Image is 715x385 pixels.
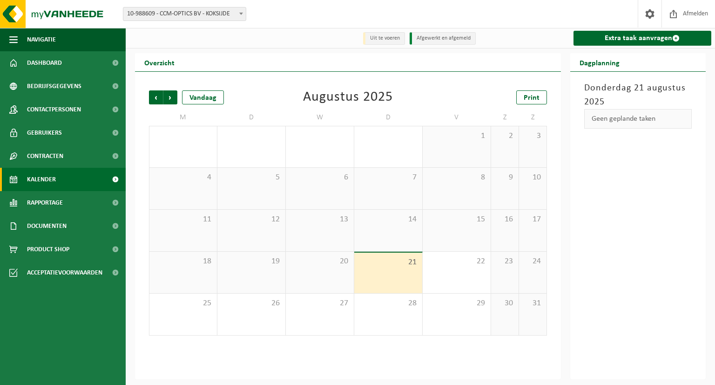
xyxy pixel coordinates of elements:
span: Navigatie [27,28,56,51]
span: 16 [496,214,514,225]
span: Product Shop [27,238,69,261]
span: Volgende [163,90,177,104]
span: 21 [359,257,418,268]
span: Vorige [149,90,163,104]
span: Dashboard [27,51,62,75]
span: Gebruikers [27,121,62,144]
div: Geen geplande taken [584,109,692,129]
span: 9 [496,172,514,183]
span: 20 [290,256,349,267]
span: 10-988609 - CCM-OPTICS BV - KOKSIJDE [123,7,246,21]
span: 25 [154,298,212,309]
span: Bedrijfsgegevens [27,75,81,98]
span: 14 [359,214,418,225]
span: Acceptatievoorwaarden [27,261,102,284]
li: Afgewerkt en afgemeld [410,32,476,45]
span: Contracten [27,144,63,168]
td: Z [491,109,519,126]
span: 18 [154,256,212,267]
span: Documenten [27,214,67,238]
span: 19 [222,256,281,267]
span: 23 [496,256,514,267]
div: Vandaag [182,90,224,104]
span: 24 [524,256,542,267]
span: 10 [524,172,542,183]
span: 28 [359,298,418,309]
li: Uit te voeren [363,32,405,45]
span: 13 [290,214,349,225]
span: 11 [154,214,212,225]
a: Print [516,90,547,104]
span: 1 [427,131,486,141]
h3: Donderdag 21 augustus 2025 [584,81,692,109]
span: 7 [359,172,418,183]
span: Print [524,94,540,102]
td: M [149,109,217,126]
span: 10-988609 - CCM-OPTICS BV - KOKSIJDE [123,7,246,21]
td: D [354,109,423,126]
span: Contactpersonen [27,98,81,121]
span: Kalender [27,168,56,191]
span: 12 [222,214,281,225]
a: Extra taak aanvragen [573,31,712,46]
td: V [423,109,491,126]
span: 8 [427,172,486,183]
span: 3 [524,131,542,141]
span: 4 [154,172,212,183]
span: 31 [524,298,542,309]
span: 30 [496,298,514,309]
span: 22 [427,256,486,267]
span: 26 [222,298,281,309]
td: Z [519,109,547,126]
span: 2 [496,131,514,141]
span: 5 [222,172,281,183]
span: 17 [524,214,542,225]
div: Augustus 2025 [303,90,393,104]
span: 27 [290,298,349,309]
span: 6 [290,172,349,183]
span: 15 [427,214,486,225]
span: Rapportage [27,191,63,214]
h2: Dagplanning [570,53,629,71]
td: W [286,109,354,126]
h2: Overzicht [135,53,184,71]
span: 29 [427,298,486,309]
td: D [217,109,286,126]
